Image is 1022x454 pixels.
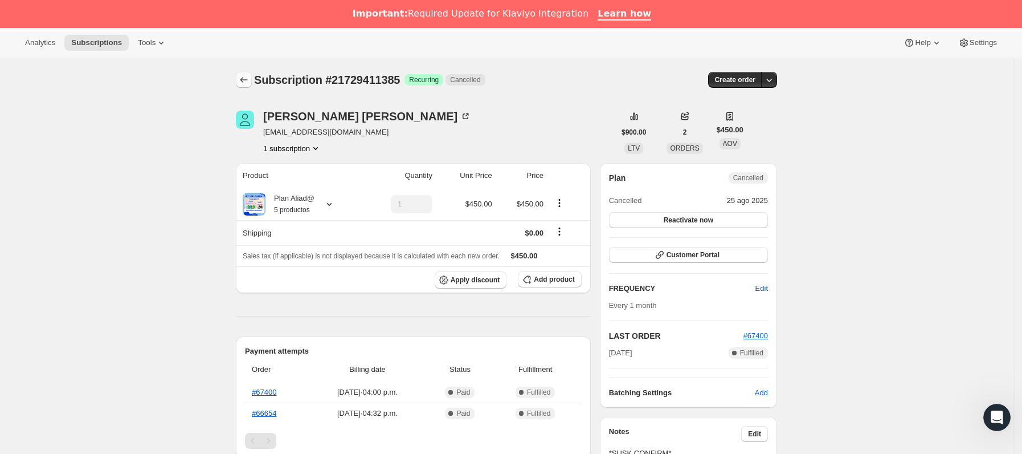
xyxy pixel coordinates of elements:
[609,330,743,342] h2: LAST ORDER
[64,35,129,51] button: Subscriptions
[236,220,362,245] th: Shipping
[525,229,543,237] span: $0.00
[465,200,492,208] span: $450.00
[252,388,276,396] a: #67400
[311,387,424,398] span: [DATE] · 04:00 p.m.
[362,163,436,188] th: Quantity
[245,433,582,449] nav: Paginación
[609,301,657,310] span: Every 1 month
[748,429,761,439] span: Edit
[353,8,588,19] div: Required Update for Klaviyo Integration
[71,38,122,47] span: Subscriptions
[517,200,543,208] span: $450.00
[243,252,500,260] span: Sales tax (if applicable) is not displayed because it is calculated with each new order.
[511,252,538,260] span: $450.00
[518,271,581,287] button: Add product
[245,357,308,382] th: Order
[236,111,254,129] span: Mariana González Miranda
[25,38,55,47] span: Analytics
[496,163,547,188] th: Price
[456,388,470,397] span: Paid
[550,225,569,238] button: Shipping actions
[131,35,174,51] button: Tools
[727,195,768,206] span: 25 ago 2025
[138,38,156,47] span: Tools
[733,173,763,183] span: Cancelled
[254,74,400,86] span: Subscription #21729411385
[353,8,408,19] b: Important:
[743,331,768,340] a: #67400
[622,128,646,137] span: $900.00
[252,409,276,417] a: #66654
[723,140,737,148] span: AOV
[749,279,775,298] button: Edit
[667,250,720,260] span: Customer Portal
[496,364,575,375] span: Fulfillment
[534,275,574,284] span: Add product
[715,75,755,84] span: Create order
[628,144,640,152] span: LTV
[263,143,321,154] button: Product actions
[265,193,314,216] div: Plan Aliad@
[609,283,755,294] h2: FREQUENCY
[708,72,762,88] button: Create order
[263,127,471,138] span: [EMAIL_ADDRESS][DOMAIN_NAME]
[435,271,507,289] button: Apply discount
[236,72,252,88] button: Subscriptions
[274,206,310,214] small: 5 productos
[897,35,949,51] button: Help
[609,426,742,442] h3: Notes
[748,384,775,402] button: Add
[451,275,500,285] span: Apply discount
[970,38,997,47] span: Settings
[983,404,1011,431] iframe: Intercom live chat
[741,426,768,442] button: Edit
[609,247,768,263] button: Customer Portal
[527,409,550,418] span: Fulfilled
[755,283,768,294] span: Edit
[755,387,768,399] span: Add
[743,330,768,342] button: #67400
[717,124,743,136] span: $450.00
[915,38,930,47] span: Help
[676,124,694,140] button: 2
[18,35,62,51] button: Analytics
[243,193,265,216] img: product img
[311,364,424,375] span: Billing date
[951,35,1004,51] button: Settings
[450,75,480,84] span: Cancelled
[527,388,550,397] span: Fulfilled
[664,216,713,225] span: Reactivate now
[436,163,496,188] th: Unit Price
[740,348,763,358] span: Fulfilled
[609,212,768,228] button: Reactivate now
[609,195,642,206] span: Cancelled
[431,364,489,375] span: Status
[609,172,626,184] h2: Plan
[311,408,424,419] span: [DATE] · 04:32 p.m.
[236,163,362,188] th: Product
[550,197,569,209] button: Product actions
[598,8,651,21] a: Learn how
[263,111,471,122] div: [PERSON_NAME] [PERSON_NAME]
[245,346,582,357] h2: Payment attempts
[456,409,470,418] span: Paid
[609,347,632,359] span: [DATE]
[409,75,439,84] span: Recurring
[670,144,699,152] span: ORDERS
[615,124,653,140] button: $900.00
[609,387,755,399] h6: Batching Settings
[683,128,687,137] span: 2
